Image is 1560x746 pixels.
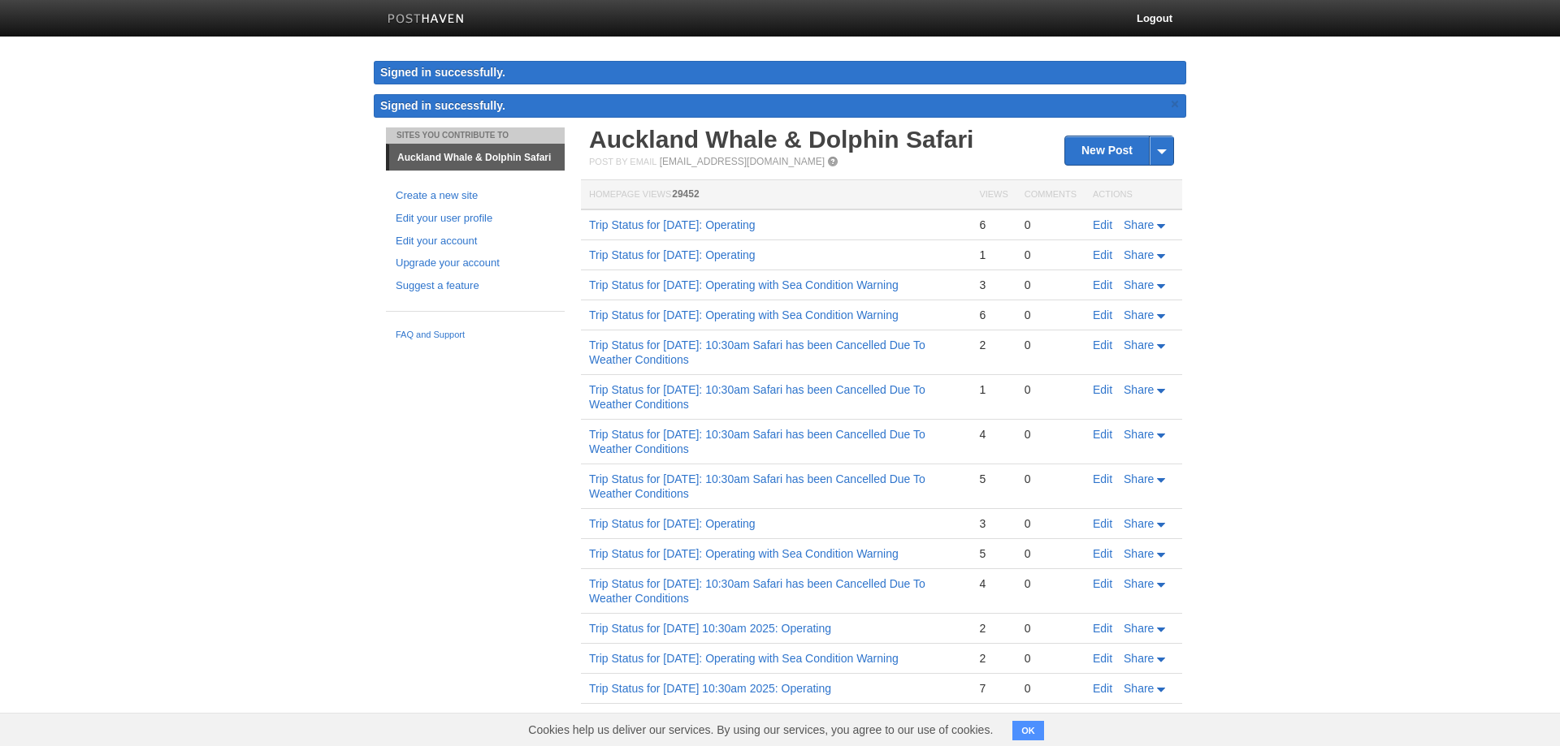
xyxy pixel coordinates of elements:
a: Edit your user profile [396,210,555,227]
div: 0 [1025,621,1077,636]
span: 29452 [672,188,699,200]
span: Share [1124,278,1154,291]
span: Share [1124,248,1154,261]
div: 3 [979,516,1007,531]
a: Edit [1093,517,1112,530]
div: 5 [979,546,1007,561]
div: 0 [1025,382,1077,397]
div: 6 [979,308,1007,322]
span: Share [1124,428,1154,441]
div: 3 [979,278,1007,292]
div: 4 [979,576,1007,591]
a: Edit [1093,652,1112,665]
a: New Post [1065,136,1173,165]
a: Edit [1093,278,1112,291]
a: Trip Status for [DATE]: Operating [589,517,756,530]
div: 0 [1025,472,1077,486]
a: Edit [1093,218,1112,231]
a: Trip Status for [DATE]: Operating with Sea Condition Warning [589,547,899,560]
a: Edit your account [396,233,555,250]
div: 0 [1025,546,1077,561]
div: 2 [979,621,1007,636]
div: 1 [979,248,1007,262]
span: Share [1124,517,1154,530]
a: Trip Status for [DATE]: Operating [589,218,756,231]
a: Edit [1093,472,1112,485]
div: 0 [1025,218,1077,232]
a: Trip Status for [DATE]: Operating with Sea Condition Warning [589,308,899,321]
div: 0 [1025,711,1077,726]
a: Edit [1093,682,1112,695]
a: Edit [1093,428,1112,441]
th: Comments [1016,180,1085,210]
a: [EMAIL_ADDRESS][DOMAIN_NAME] [660,156,825,167]
div: 0 [1025,338,1077,352]
a: Trip Status for [DATE] 10:30am 2025: Operating [589,622,831,635]
div: 0 [1025,651,1077,666]
div: 0 [1025,278,1077,292]
span: Share [1124,652,1154,665]
span: Share [1124,577,1154,590]
span: Share [1124,622,1154,635]
a: Edit [1093,383,1112,396]
div: 0 [1025,576,1077,591]
div: 1 [979,382,1007,397]
a: Trip Status for [DATE]: Operating [589,248,756,261]
button: OK [1012,721,1044,740]
a: Trip Status for [DATE]: 10:30am Safari has been Cancelled Due To Weather Conditions [589,472,925,500]
th: Homepage Views [581,180,971,210]
span: Share [1124,383,1154,396]
span: Share [1124,308,1154,321]
a: Auckland Whale & Dolphin Safari [589,126,973,153]
a: Trip Status for [DATE]: 10:30am Safari has been Cancelled Due To Weather Conditions [589,712,925,740]
div: 0 [1025,427,1077,442]
a: Trip Status for [DATE]: Operating with Sea Condition Warning [589,652,899,665]
div: 0 [1025,248,1077,262]
span: Share [1124,682,1154,695]
a: Trip Status for [DATE]: 10:30am Safari has been Cancelled Due To Weather Conditions [589,339,925,366]
a: Create a new site [396,188,555,205]
span: Share [1124,472,1154,485]
a: Edit [1093,577,1112,590]
a: Edit [1093,339,1112,351]
span: Post by Email [589,157,656,166]
a: Trip Status for [DATE] 10:30am 2025: Operating [589,682,831,695]
div: 6 [979,218,1007,232]
div: 0 [1025,516,1077,531]
div: 2 [979,651,1007,666]
div: 0 [1025,308,1077,322]
span: Share [1124,712,1154,725]
div: Signed in successfully. [374,61,1186,84]
div: 0 [1025,681,1077,696]
div: 7 [979,681,1007,696]
span: Share [1124,218,1154,231]
a: Trip Status for [DATE]: Operating with Sea Condition Warning [589,278,899,291]
a: Trip Status for [DATE]: 10:30am Safari has been Cancelled Due To Weather Conditions [589,383,925,411]
img: Posthaven-bar [388,14,465,26]
a: Upgrade your account [396,255,555,272]
th: Views [971,180,1016,210]
span: Share [1124,339,1154,351]
a: Edit [1093,712,1112,725]
div: 2 [979,338,1007,352]
a: Trip Status for [DATE]: 10:30am Safari has been Cancelled Due To Weather Conditions [589,577,925,605]
div: 4 [979,427,1007,442]
a: Auckland Whale & Dolphin Safari [389,144,565,170]
th: Actions [1085,180,1182,210]
span: Signed in successfully. [380,99,505,112]
a: Edit [1093,547,1112,560]
a: × [1168,94,1182,114]
div: 3 [979,711,1007,726]
a: Edit [1093,622,1112,635]
a: Edit [1093,308,1112,321]
a: Edit [1093,248,1112,261]
li: Sites You Contribute To [386,127,565,144]
a: FAQ and Support [396,328,555,343]
a: Trip Status for [DATE]: 10:30am Safari has been Cancelled Due To Weather Conditions [589,428,925,455]
div: 5 [979,472,1007,486]
span: Share [1124,547,1154,560]
a: Suggest a feature [396,278,555,295]
span: Cookies help us deliver our services. By using our services, you agree to our use of cookies. [512,714,1009,746]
